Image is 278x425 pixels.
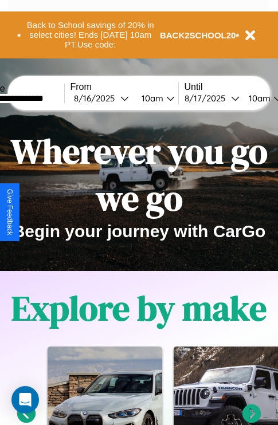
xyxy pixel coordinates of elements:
[136,93,166,104] div: 10am
[71,82,178,92] label: From
[243,93,273,104] div: 10am
[74,93,120,104] div: 8 / 16 / 2025
[6,189,14,235] div: Give Feedback
[185,93,231,104] div: 8 / 17 / 2025
[11,386,39,414] div: Open Intercom Messenger
[11,285,267,332] h1: Explore by make
[21,17,160,53] button: Back to School savings of 20% in select cities! Ends [DATE] 10am PT.Use code:
[160,30,236,40] b: BACK2SCHOOL20
[132,92,178,104] button: 10am
[71,92,132,104] button: 8/16/2025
